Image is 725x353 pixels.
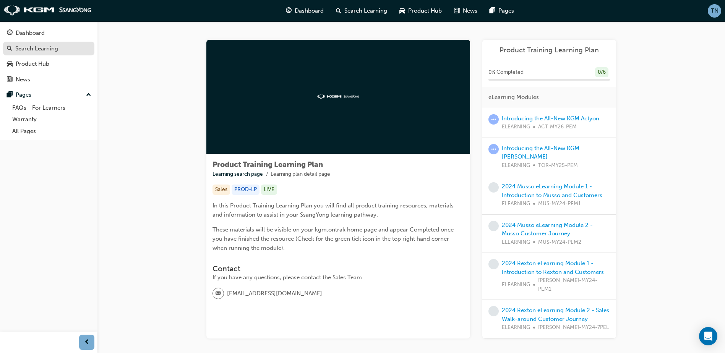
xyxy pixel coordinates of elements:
div: Sales [212,185,230,195]
span: ELEARNING [502,323,530,332]
a: search-iconSearch Learning [330,3,393,19]
span: search-icon [7,45,12,52]
h3: Contact [212,264,464,273]
span: guage-icon [7,30,13,37]
a: Learning search page [212,171,263,177]
span: guage-icon [286,6,292,16]
button: TN [708,4,721,18]
span: TN [711,6,719,15]
a: Product Hub [3,57,94,71]
span: In this Product Training Learning Plan you will find all product training resources, materials an... [212,202,455,218]
span: car-icon [399,6,405,16]
div: Dashboard [16,29,45,37]
span: ELEARNING [502,199,530,208]
span: [PERSON_NAME]-MY24-7PEL [538,323,609,332]
a: Warranty [9,113,94,125]
div: 0 / 6 [595,67,608,78]
span: Search Learning [344,6,387,15]
span: eLearning Modules [488,93,539,102]
img: kgm [4,5,92,16]
span: pages-icon [490,6,495,16]
img: kgm [317,94,359,99]
span: ACT-MY26-PEM [538,123,577,131]
span: ELEARNING [502,280,530,289]
span: ELEARNING [502,238,530,247]
span: [PERSON_NAME]-MY24-PEM1 [538,276,610,293]
span: pages-icon [7,92,13,99]
span: News [463,6,477,15]
span: news-icon [7,76,13,83]
span: Pages [498,6,514,15]
a: Search Learning [3,42,94,56]
a: pages-iconPages [483,3,520,19]
span: ELEARNING [502,123,530,131]
span: learningRecordVerb_NONE-icon [488,221,499,231]
button: Pages [3,88,94,102]
span: learningRecordVerb_ATTEMPT-icon [488,144,499,154]
div: Search Learning [15,44,58,53]
span: learningRecordVerb_NONE-icon [488,306,499,316]
a: Dashboard [3,26,94,40]
span: 0 % Completed [488,68,524,77]
a: 2024 Rexton eLearning Module 2 - Sales Walk-around Customer Journey [502,307,609,322]
li: Learning plan detail page [271,170,330,179]
a: Product Training Learning Plan [488,46,610,55]
a: Introducing the All-New KGM [PERSON_NAME] [502,145,579,160]
span: email-icon [216,289,221,299]
span: TOR-MY25-PEM [538,161,578,170]
a: 2024 Rexton eLearning Module 1 - Introduction to Rexton and Customers [502,260,604,275]
span: prev-icon [84,338,90,347]
div: If you have any questions, please contact the Sales Team. [212,273,464,282]
a: All Pages [9,125,94,137]
span: Dashboard [295,6,324,15]
div: Product Hub [16,60,49,68]
span: These materials will be visible on your kgm.ontrak home page and appear Completed once you have f... [212,226,455,251]
span: learningRecordVerb_NONE-icon [488,182,499,193]
span: Product Training Learning Plan [212,160,323,169]
span: MUS-MY24-PEM1 [538,199,581,208]
a: 2024 Musso eLearning Module 2 - Musso Customer Journey [502,222,593,237]
span: learningRecordVerb_NONE-icon [488,259,499,269]
div: Open Intercom Messenger [699,327,717,345]
span: car-icon [7,61,13,68]
div: LIVE [261,185,277,195]
a: guage-iconDashboard [280,3,330,19]
a: 2024 Musso eLearning Module 1 - Introduction to Musso and Customers [502,183,602,199]
a: car-iconProduct Hub [393,3,448,19]
a: FAQs - For Learners [9,102,94,114]
div: News [16,75,30,84]
span: [EMAIL_ADDRESS][DOMAIN_NAME] [227,289,322,298]
div: Pages [16,91,31,99]
span: up-icon [86,90,91,100]
span: ELEARNING [502,161,530,170]
a: News [3,73,94,87]
span: MUS-MY24-PEM2 [538,238,581,247]
div: PROD-LP [232,185,260,195]
a: Introducing the All-New KGM Actyon [502,115,599,122]
span: Product Hub [408,6,442,15]
a: news-iconNews [448,3,483,19]
span: search-icon [336,6,341,16]
span: news-icon [454,6,460,16]
button: DashboardSearch LearningProduct HubNews [3,24,94,88]
span: learningRecordVerb_ATTEMPT-icon [488,114,499,125]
